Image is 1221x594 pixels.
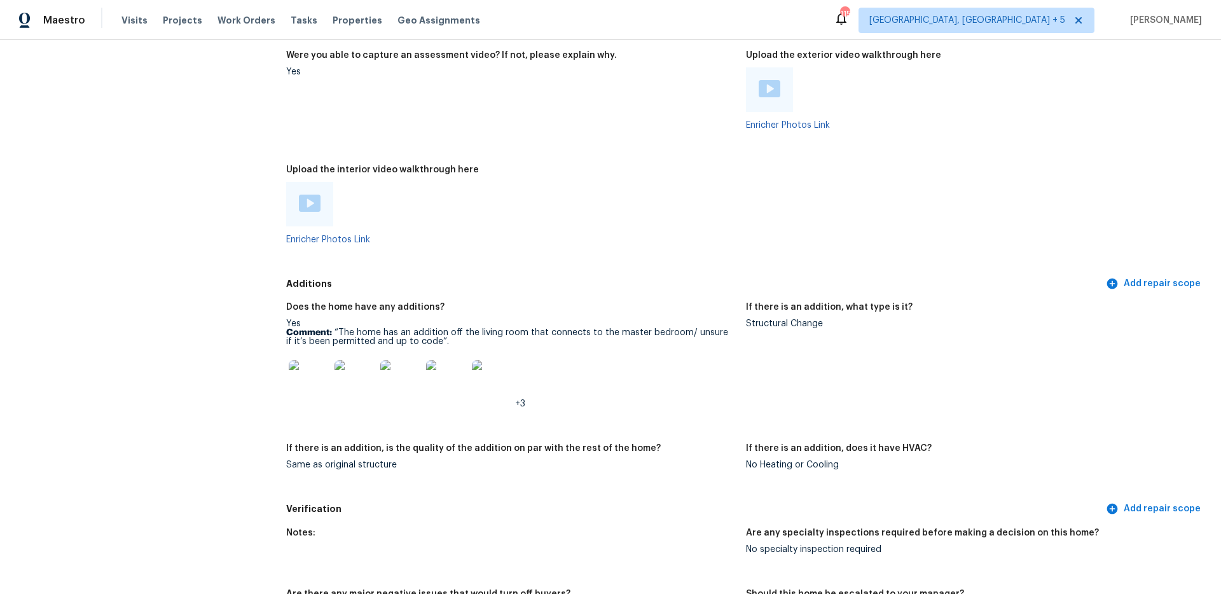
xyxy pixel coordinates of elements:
img: Play Video [299,195,321,212]
div: Same as original structure [286,460,736,469]
p: “The home has an addition off the living room that connects to the master bedroom/ unsure if it’s... [286,328,736,346]
div: Structural Change [746,319,1196,328]
a: Enricher Photos Link [746,121,830,130]
span: [GEOGRAPHIC_DATA], [GEOGRAPHIC_DATA] + 5 [869,14,1065,27]
h5: Does the home have any additions? [286,303,445,312]
span: Geo Assignments [397,14,480,27]
a: Play Video [299,195,321,214]
h5: If there is an addition, does it have HVAC? [746,444,932,453]
span: +3 [515,399,525,408]
h5: If there is an addition, is the quality of the addition on par with the rest of the home? [286,444,661,453]
button: Add repair scope [1103,497,1206,521]
span: Maestro [43,14,85,27]
span: Properties [333,14,382,27]
b: Comment: [286,328,332,337]
a: Enricher Photos Link [286,235,370,244]
div: No specialty inspection required [746,545,1196,554]
h5: Were you able to capture an assessment video? If not, please explain why. [286,51,617,60]
span: [PERSON_NAME] [1125,14,1202,27]
div: Yes [286,67,736,76]
h5: Additions [286,277,1103,291]
span: Visits [121,14,148,27]
div: No Heating or Cooling [746,460,1196,469]
button: Add repair scope [1103,272,1206,296]
span: Tasks [291,16,317,25]
div: 115 [840,8,849,20]
h5: Verification [286,502,1103,516]
span: Add repair scope [1108,276,1201,292]
span: Projects [163,14,202,27]
h5: Are any specialty inspections required before making a decision on this home? [746,528,1099,537]
h5: If there is an addition, what type is it? [746,303,913,312]
h5: Upload the exterior video walkthrough here [746,51,941,60]
span: Add repair scope [1108,501,1201,517]
h5: Notes: [286,528,315,537]
a: Play Video [759,80,780,99]
div: Yes [286,319,736,408]
span: Work Orders [217,14,275,27]
h5: Upload the interior video walkthrough here [286,165,479,174]
img: Play Video [759,80,780,97]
